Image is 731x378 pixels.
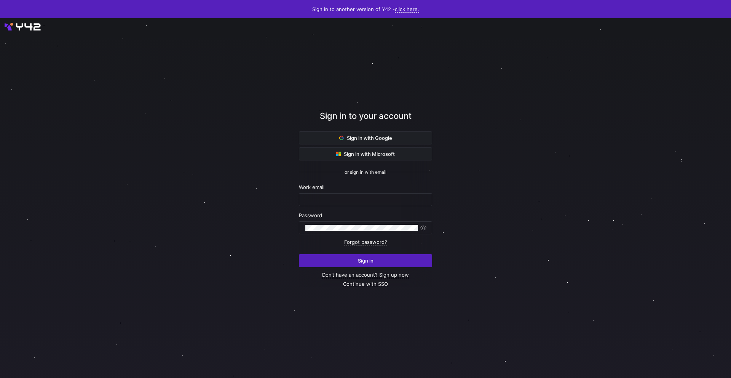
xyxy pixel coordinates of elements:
[299,147,432,160] button: Sign in with Microsoft
[299,110,432,131] div: Sign in to your account
[343,281,388,287] a: Continue with SSO
[344,239,387,245] a: Forgot password?
[322,272,409,278] a: Don’t have an account? Sign up now
[395,6,419,13] a: click here.
[345,170,386,175] span: or sign in with email
[336,151,395,157] span: Sign in with Microsoft
[299,184,324,190] span: Work email
[299,131,432,144] button: Sign in with Google
[358,258,373,264] span: Sign in
[299,212,322,218] span: Password
[339,135,392,141] span: Sign in with Google
[299,254,432,267] button: Sign in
